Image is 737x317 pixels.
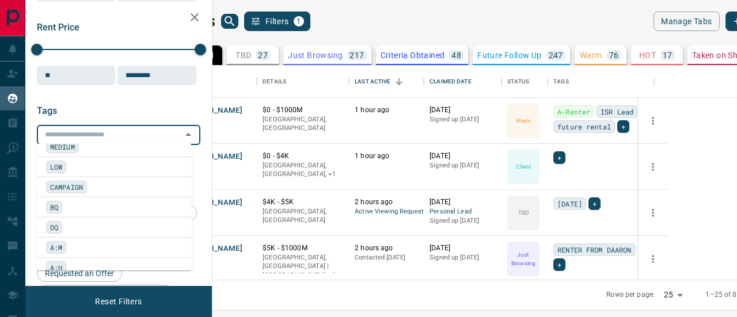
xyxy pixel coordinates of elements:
div: 25 [659,287,687,303]
button: more [644,112,662,129]
span: LOW [50,161,62,173]
p: [DATE] [430,105,496,115]
p: Criteria Obtained [381,51,445,59]
div: + [617,120,629,133]
p: Contacted [DATE] [355,253,418,262]
span: RENTER FROM DAARON [557,244,631,255]
div: + [553,151,565,164]
div: Tags [553,66,569,98]
p: [GEOGRAPHIC_DATA], [GEOGRAPHIC_DATA] [263,115,343,133]
div: Status [502,66,548,98]
p: 217 [349,51,364,59]
p: 27 [258,51,268,59]
span: Requested an Offer [41,269,118,278]
p: 1 hour ago [355,105,418,115]
span: + [592,198,597,209]
p: Client [516,162,531,171]
button: Sort [391,74,407,90]
p: Toronto [263,161,343,179]
p: TBD [518,208,529,217]
span: + [557,259,561,270]
span: A:H [50,262,62,273]
button: Manage Tabs [654,12,719,31]
div: Claimed Date [430,66,472,98]
span: Personal Lead [430,207,496,217]
span: BQ [50,201,58,213]
p: Warm [580,51,602,59]
p: Signed up [DATE] [430,115,496,124]
p: 76 [609,51,619,59]
span: MEDIUM [50,141,75,152]
div: Name [176,66,257,98]
p: $0 - $1000M [263,105,343,115]
button: Close [180,127,196,143]
button: more [644,250,662,268]
p: Just Browsing [288,51,343,59]
div: Last Active [355,66,390,98]
p: 1 hour ago [355,151,418,161]
p: [DATE] [430,197,496,207]
p: 2 hours ago [355,243,418,253]
span: DQ [50,221,58,233]
p: Just Browsing [508,250,538,268]
span: CAMPAIGN [50,181,83,193]
p: 2 hours ago [355,197,418,207]
p: Signed up [DATE] [430,253,496,262]
span: + [621,121,625,132]
div: Requested an Offer [37,265,122,282]
span: 1 [295,17,303,25]
span: future rental [557,121,611,132]
span: A-Renter [557,106,590,117]
p: [DATE] [430,243,496,253]
p: HOT [639,51,656,59]
p: [GEOGRAPHIC_DATA], [GEOGRAPHIC_DATA] [263,207,343,225]
div: Status [507,66,529,98]
span: Active Viewing Request [355,207,418,217]
p: 247 [549,51,563,59]
p: $0 - $4K [263,151,343,161]
span: ISR Lead [601,106,633,117]
div: Details [257,66,349,98]
p: 48 [451,51,461,59]
p: Signed up [DATE] [430,216,496,226]
p: Future Follow Up [477,51,541,59]
span: Rent Price [37,22,79,33]
div: + [588,197,601,210]
span: + [557,152,561,163]
div: Tags [548,66,654,98]
div: + [553,258,565,271]
div: Claimed Date [424,66,502,98]
p: Rows per page: [606,290,655,300]
p: Warm [516,116,531,125]
p: 17 [663,51,673,59]
button: Reset Filters [88,292,149,311]
span: [DATE] [557,198,582,209]
span: Tags [37,105,57,116]
button: Filters1 [244,12,310,31]
div: Details [263,66,286,98]
span: A:M [50,242,62,253]
p: [DATE] [430,151,496,161]
button: search button [221,14,238,29]
div: Last Active [349,66,424,98]
p: $5K - $1000M [263,243,343,253]
p: $4K - $5K [263,197,343,207]
p: Toronto [263,253,343,280]
p: TBD [235,51,251,59]
button: more [644,158,662,175]
button: more [644,204,662,221]
p: Signed up [DATE] [430,161,496,170]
